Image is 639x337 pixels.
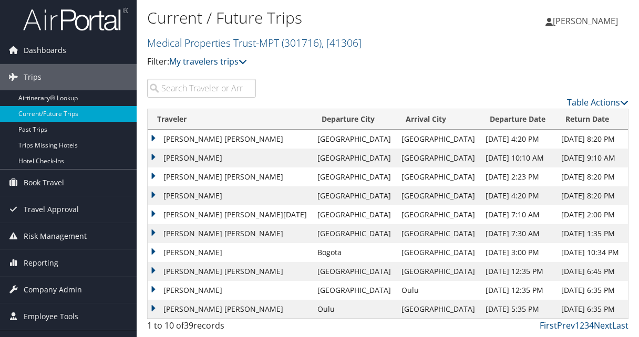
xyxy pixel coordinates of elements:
[24,196,79,223] span: Travel Approval
[148,186,312,205] td: [PERSON_NAME]
[480,149,556,167] td: [DATE] 10:10 AM
[148,167,312,186] td: [PERSON_NAME] [PERSON_NAME]
[312,281,396,300] td: [GEOGRAPHIC_DATA]
[584,320,589,331] a: 3
[24,277,82,303] span: Company Admin
[24,64,42,90] span: Trips
[556,130,628,149] td: [DATE] 8:20 PM
[575,320,580,331] a: 1
[24,170,64,196] span: Book Travel
[148,205,312,224] td: [PERSON_NAME] [PERSON_NAME][DATE]
[580,320,584,331] a: 2
[396,262,480,281] td: [GEOGRAPHIC_DATA]
[480,224,556,243] td: [DATE] 7:30 AM
[312,300,396,319] td: Oulu
[480,109,556,130] th: Departure Date: activate to sort column descending
[322,36,362,50] span: , [ 41306 ]
[556,186,628,205] td: [DATE] 8:20 PM
[23,7,128,31] img: airportal-logo.png
[612,320,628,331] a: Last
[480,186,556,205] td: [DATE] 4:20 PM
[396,243,480,262] td: [GEOGRAPHIC_DATA]
[396,205,480,224] td: [GEOGRAPHIC_DATA]
[24,223,87,249] span: Risk Management
[148,300,312,319] td: [PERSON_NAME] [PERSON_NAME]
[480,130,556,149] td: [DATE] 4:20 PM
[480,262,556,281] td: [DATE] 12:35 PM
[312,149,396,167] td: [GEOGRAPHIC_DATA]
[556,149,628,167] td: [DATE] 9:10 AM
[553,15,618,27] span: [PERSON_NAME]
[557,320,575,331] a: Prev
[147,55,468,69] p: Filter:
[556,109,628,130] th: Return Date: activate to sort column ascending
[148,149,312,167] td: [PERSON_NAME]
[147,7,468,29] h1: Current / Future Trips
[396,167,480,186] td: [GEOGRAPHIC_DATA]
[312,167,396,186] td: [GEOGRAPHIC_DATA]
[148,262,312,281] td: [PERSON_NAME] [PERSON_NAME]
[540,320,557,331] a: First
[396,149,480,167] td: [GEOGRAPHIC_DATA]
[148,109,312,130] th: Traveler: activate to sort column ascending
[556,167,628,186] td: [DATE] 8:20 PM
[312,224,396,243] td: [GEOGRAPHIC_DATA]
[567,97,628,108] a: Table Actions
[396,109,480,130] th: Arrival City: activate to sort column ascending
[556,243,628,262] td: [DATE] 10:34 PM
[396,130,480,149] td: [GEOGRAPHIC_DATA]
[148,224,312,243] td: [PERSON_NAME] [PERSON_NAME]
[169,56,247,67] a: My travelers trips
[147,36,362,50] a: Medical Properties Trust-MPT
[147,79,256,98] input: Search Traveler or Arrival City
[312,109,396,130] th: Departure City: activate to sort column ascending
[480,205,556,224] td: [DATE] 7:10 AM
[545,5,628,37] a: [PERSON_NAME]
[312,205,396,224] td: [GEOGRAPHIC_DATA]
[396,224,480,243] td: [GEOGRAPHIC_DATA]
[480,243,556,262] td: [DATE] 3:00 PM
[480,167,556,186] td: [DATE] 2:23 PM
[312,130,396,149] td: [GEOGRAPHIC_DATA]
[148,243,312,262] td: [PERSON_NAME]
[396,300,480,319] td: [GEOGRAPHIC_DATA]
[148,281,312,300] td: [PERSON_NAME]
[589,320,594,331] a: 4
[480,281,556,300] td: [DATE] 12:35 PM
[24,250,58,276] span: Reporting
[556,205,628,224] td: [DATE] 2:00 PM
[556,281,628,300] td: [DATE] 6:35 PM
[24,303,78,330] span: Employee Tools
[396,186,480,205] td: [GEOGRAPHIC_DATA]
[480,300,556,319] td: [DATE] 5:35 PM
[312,262,396,281] td: [GEOGRAPHIC_DATA]
[396,281,480,300] td: Oulu
[312,186,396,205] td: [GEOGRAPHIC_DATA]
[24,37,66,64] span: Dashboards
[148,130,312,149] td: [PERSON_NAME] [PERSON_NAME]
[556,224,628,243] td: [DATE] 1:35 PM
[312,243,396,262] td: Bogota
[184,320,193,331] span: 39
[556,300,628,319] td: [DATE] 6:35 PM
[147,319,256,337] div: 1 to 10 of records
[556,262,628,281] td: [DATE] 6:45 PM
[594,320,612,331] a: Next
[282,36,322,50] span: ( 301716 )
